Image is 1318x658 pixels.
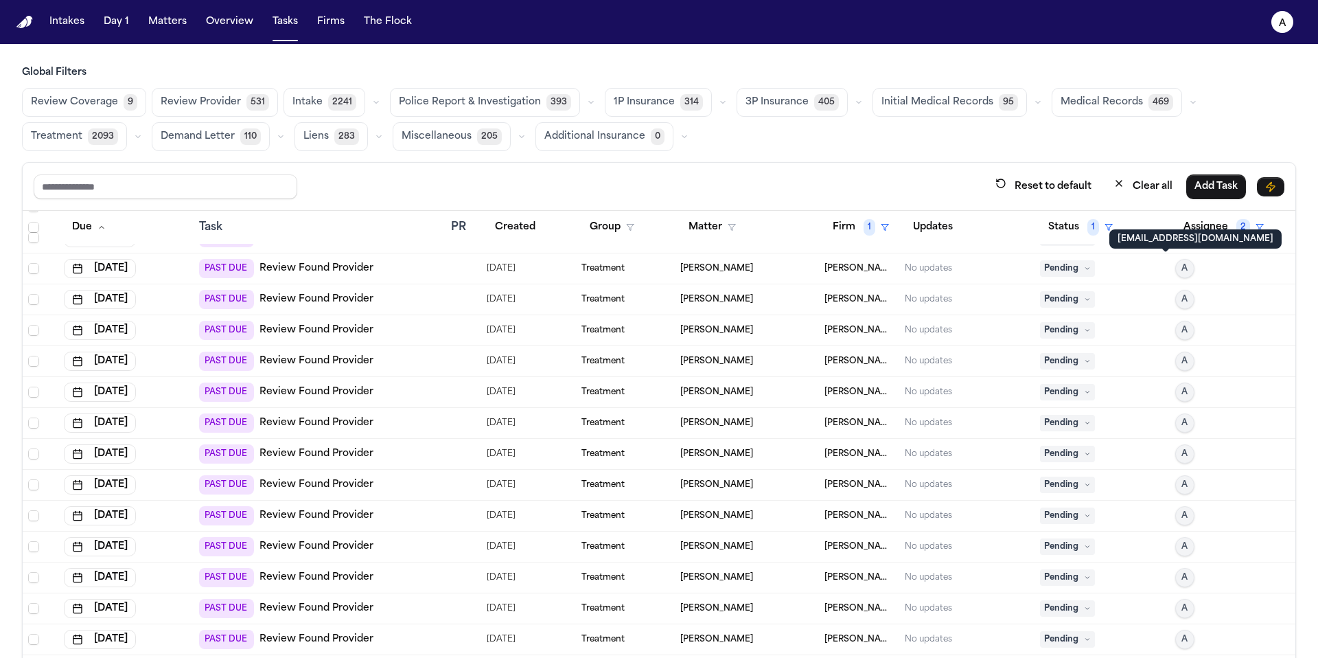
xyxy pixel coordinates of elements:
div: No updates [905,603,952,614]
span: Daisy Delgado [680,418,753,429]
span: Select row [28,387,39,398]
span: Select row [28,634,39,645]
span: Select row [28,325,39,336]
span: Pending [1040,322,1095,339]
button: Treatment2093 [22,122,127,151]
span: A [1181,634,1188,645]
span: A [1181,603,1188,614]
span: 8/28/2025, 8:21:41 AM [487,352,516,371]
a: Matters [143,10,192,34]
span: Ruy Mireles Law Firm [824,356,894,367]
span: 8/28/2025, 8:20:57 AM [487,321,516,340]
div: No updates [905,294,952,305]
button: Miscellaneous205 [393,122,511,151]
span: Treatment [581,356,625,367]
a: Review Found Provider [259,447,373,461]
span: 8/13/2025, 4:37:25 PM [487,444,516,464]
span: Additional Insurance [544,130,645,144]
span: 95 [999,94,1018,111]
span: Ruy Mireles Law Firm [824,294,894,305]
span: Treatment [581,479,625,490]
button: Police Report & Investigation393 [390,88,580,117]
span: 8/12/2025, 10:37:07 AM [487,599,516,618]
button: 1P Insurance314 [605,88,712,117]
span: PAST DUE [199,352,254,371]
span: Intake [292,95,323,109]
span: Select row [28,449,39,460]
span: Daisy Delgado [680,294,753,305]
a: Review Found Provider [259,633,373,646]
button: [DATE] [64,290,136,309]
span: 531 [246,94,269,111]
span: Treatment [581,325,625,336]
span: Select row [28,356,39,367]
button: [DATE] [64,444,136,464]
span: PAST DUE [199,475,254,495]
button: [DATE] [64,568,136,587]
span: Review Coverage [31,95,118,109]
button: A [1175,506,1194,525]
span: 8/12/2025, 2:07:36 PM [487,506,516,525]
a: Review Found Provider [259,324,373,337]
button: Review Coverage9 [22,88,146,117]
span: Pending [1040,415,1095,431]
button: A [1175,444,1194,464]
button: A [1175,537,1194,556]
button: [DATE] [64,321,136,340]
span: John Clark [680,541,753,552]
p: [EMAIL_ADDRESS][DOMAIN_NAME] [1118,234,1273,245]
span: 405 [814,94,839,111]
span: Daisy Delgado [680,325,753,336]
span: 1P Insurance [614,95,675,109]
button: Overview [200,10,259,34]
span: 8/12/2025, 11:02:23 AM [487,630,516,649]
button: 3P Insurance405 [737,88,848,117]
a: Review Found Provider [259,571,373,585]
span: PAST DUE [199,383,254,402]
span: A [1181,356,1188,367]
button: Intake2241 [284,88,365,117]
span: 8/20/2025, 3:39:01 PM [487,537,516,556]
button: Tasks [267,10,303,34]
span: Select row [28,541,39,552]
button: [DATE] [64,506,136,525]
a: Firms [312,10,350,34]
span: Select row [28,603,39,614]
span: John Clark [680,510,753,521]
span: Daisy Delgado [680,387,753,398]
span: Ruy Mireles Law Firm [824,479,894,490]
span: 469 [1148,94,1173,111]
a: Review Found Provider [259,509,373,523]
a: Review Found Provider [259,602,373,615]
span: 8/8/2025, 1:21:01 PM [487,290,516,309]
span: Pending [1040,353,1095,370]
span: 283 [334,128,359,145]
span: PAST DUE [199,568,254,587]
span: 110 [240,128,261,145]
span: Treatment [581,510,625,521]
span: 2241 [328,94,356,111]
span: Pending [1040,600,1095,617]
span: Treatment [31,130,82,144]
span: Pending [1040,569,1095,586]
span: Pending [1040,508,1095,524]
span: PAST DUE [199,630,254,649]
span: Ruy Mireles Law Firm [824,325,894,336]
img: Finch Logo [16,16,33,29]
span: PAST DUE [199,506,254,525]
span: A [1181,418,1188,429]
button: Reset to default [987,174,1100,199]
button: Medical Records469 [1052,88,1182,117]
span: Pending [1040,631,1095,648]
span: PAST DUE [199,599,254,618]
div: No updates [905,634,952,645]
span: PAST DUE [199,413,254,433]
button: [DATE] [64,630,136,649]
span: Treatment [581,449,625,460]
span: Liens [303,130,329,144]
button: Clear all [1105,174,1181,199]
button: A [1175,599,1194,618]
button: Immediate Task [1257,177,1284,196]
button: A [1175,413,1194,433]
